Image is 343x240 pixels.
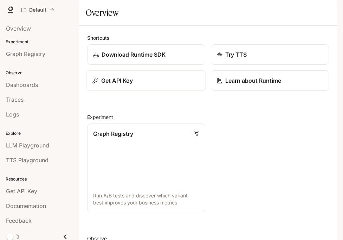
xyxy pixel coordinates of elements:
[87,34,329,42] h2: Shortcuts
[87,113,329,121] h2: Experiment
[93,192,199,206] p: Run A/B tests and discover which variant best improves your business metrics
[87,44,205,65] a: Download Runtime SDK
[101,76,133,85] p: Get API Key
[29,7,46,13] p: Default
[86,70,206,91] button: Get API Key
[87,124,205,212] a: Graph RegistryRun A/B tests and discover which variant best improves your business metrics
[18,3,57,17] button: All workspaces
[211,70,329,91] a: Learn about Runtime
[86,6,118,20] h1: Overview
[225,50,247,59] p: Try TTS
[102,50,166,59] p: Download Runtime SDK
[211,44,329,65] a: Try TTS
[225,76,281,85] p: Learn about Runtime
[93,130,133,138] p: Graph Registry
